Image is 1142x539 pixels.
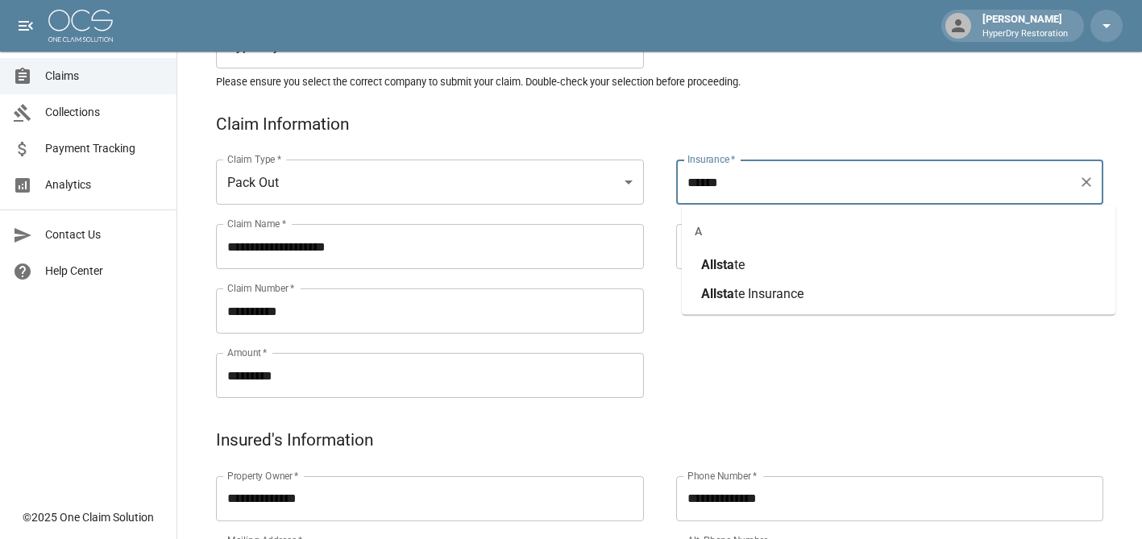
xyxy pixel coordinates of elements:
[734,286,804,301] span: te Insurance
[976,11,1074,40] div: [PERSON_NAME]
[734,257,745,272] span: te
[216,160,644,205] div: Pack Out
[45,140,164,157] span: Payment Tracking
[23,509,154,525] div: © 2025 One Claim Solution
[45,176,164,193] span: Analytics
[682,212,1115,251] div: A
[701,286,734,301] span: Allsta
[227,152,281,166] label: Claim Type
[45,226,164,243] span: Contact Us
[227,469,299,483] label: Property Owner
[48,10,113,42] img: ocs-logo-white-transparent.png
[45,104,164,121] span: Collections
[227,217,286,230] label: Claim Name
[687,152,735,166] label: Insurance
[45,68,164,85] span: Claims
[45,263,164,280] span: Help Center
[701,257,734,272] span: Allsta
[982,27,1068,41] p: HyperDry Restoration
[227,281,294,295] label: Claim Number
[1075,171,1098,193] button: Clear
[687,469,757,483] label: Phone Number
[216,75,1103,89] h5: Please ensure you select the correct company to submit your claim. Double-check your selection be...
[10,10,42,42] button: open drawer
[227,346,268,359] label: Amount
